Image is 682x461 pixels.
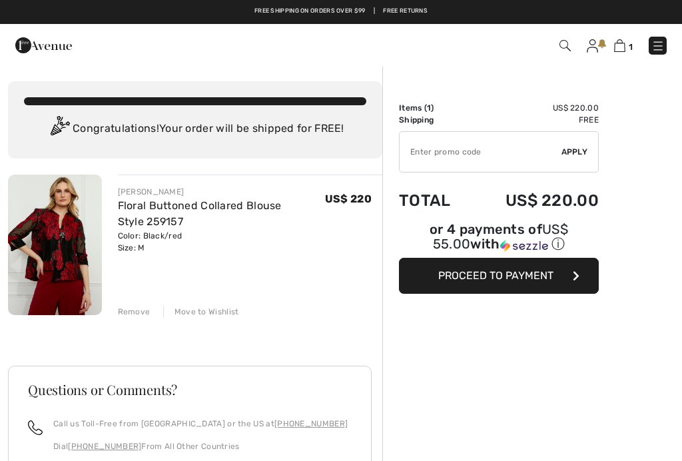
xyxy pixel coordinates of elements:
[53,440,348,452] p: Dial From All Other Countries
[399,223,599,253] div: or 4 payments of with
[118,306,151,318] div: Remove
[53,418,348,430] p: Call us Toll-Free from [GEOGRAPHIC_DATA] or the US at
[470,178,599,223] td: US$ 220.00
[629,42,633,52] span: 1
[470,102,599,114] td: US$ 220.00
[614,39,625,52] img: Shopping Bag
[651,39,665,53] img: Menu
[46,116,73,143] img: Congratulation2.svg
[15,32,72,59] img: 1ère Avenue
[163,306,239,318] div: Move to Wishlist
[118,230,325,254] div: Color: Black/red Size: M
[274,419,348,428] a: [PHONE_NUMBER]
[399,114,470,126] td: Shipping
[438,269,553,282] span: Proceed to Payment
[399,258,599,294] button: Proceed to Payment
[399,102,470,114] td: Items ( )
[325,193,372,205] span: US$ 220
[28,383,352,396] h3: Questions or Comments?
[400,132,561,172] input: Promo code
[8,175,102,315] img: Floral Buttoned Collared Blouse Style 259157
[399,223,599,258] div: or 4 payments ofUS$ 55.00withSezzle Click to learn more about Sezzle
[427,103,431,113] span: 1
[118,186,325,198] div: [PERSON_NAME]
[587,39,598,53] img: My Info
[254,7,366,16] a: Free shipping on orders over $99
[614,37,633,53] a: 1
[433,221,568,252] span: US$ 55.00
[28,420,43,435] img: call
[561,146,588,158] span: Apply
[399,178,470,223] td: Total
[559,40,571,51] img: Search
[383,7,428,16] a: Free Returns
[470,114,599,126] td: Free
[500,240,548,252] img: Sezzle
[68,442,141,451] a: [PHONE_NUMBER]
[118,199,282,228] a: Floral Buttoned Collared Blouse Style 259157
[15,38,72,51] a: 1ère Avenue
[24,116,366,143] div: Congratulations! Your order will be shipped for FREE!
[374,7,375,16] span: |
